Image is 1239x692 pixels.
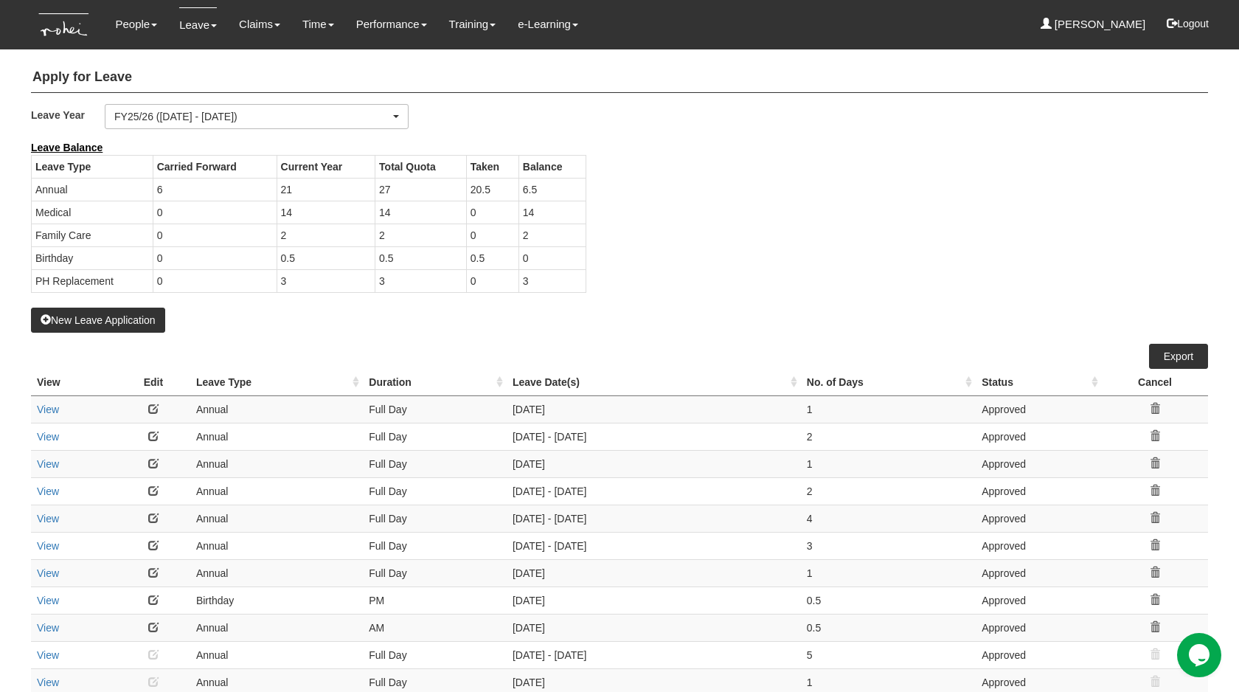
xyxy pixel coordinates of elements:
td: 0.5 [801,587,976,614]
td: PM [363,587,507,614]
td: 21 [277,178,375,201]
h4: Apply for Leave [31,63,1208,93]
td: Approved [976,450,1102,477]
a: Export [1149,344,1208,369]
a: View [37,595,59,606]
td: Full Day [363,641,507,668]
th: Leave Type [32,155,153,178]
a: Performance [356,7,427,41]
a: View [37,513,59,525]
td: 2 [801,423,976,450]
td: 3 [277,269,375,292]
td: 2 [801,477,976,505]
a: View [37,622,59,634]
b: Leave Balance [31,142,103,153]
td: 20.5 [466,178,518,201]
td: 6.5 [518,178,586,201]
th: Cancel [1102,369,1208,396]
a: View [37,431,59,443]
td: 0 [153,201,277,224]
td: Approved [976,505,1102,532]
th: Total Quota [375,155,467,178]
td: Full Day [363,532,507,559]
td: Birthday [190,587,363,614]
td: [DATE] - [DATE] [507,505,801,532]
a: e-Learning [518,7,578,41]
td: 1 [801,450,976,477]
th: Balance [518,155,586,178]
div: FY25/26 ([DATE] - [DATE]) [114,109,390,124]
a: View [37,485,59,497]
td: 14 [375,201,467,224]
td: [DATE] [507,395,801,423]
td: [DATE] [507,559,801,587]
td: [DATE] [507,587,801,614]
td: AM [363,614,507,641]
td: 2 [375,224,467,246]
label: Leave Year [31,104,105,125]
td: 0 [153,269,277,292]
th: Current Year [277,155,375,178]
td: 1 [801,395,976,423]
td: Annual [190,423,363,450]
td: 2 [518,224,586,246]
td: [DATE] - [DATE] [507,423,801,450]
td: 0 [153,246,277,269]
a: People [115,7,157,41]
td: 0 [153,224,277,246]
td: Full Day [363,395,507,423]
td: 3 [518,269,586,292]
td: 14 [518,201,586,224]
td: Annual [32,178,153,201]
td: 3 [801,532,976,559]
td: Approved [976,614,1102,641]
td: Full Day [363,477,507,505]
td: 27 [375,178,467,201]
td: [DATE] [507,450,801,477]
td: Medical [32,201,153,224]
th: Leave Date(s) : activate to sort column ascending [507,369,801,396]
td: Annual [190,532,363,559]
button: New Leave Application [31,308,165,333]
th: Carried Forward [153,155,277,178]
a: Leave [179,7,217,42]
td: 0.5 [277,246,375,269]
a: View [37,567,59,579]
td: PH Replacement [32,269,153,292]
td: [DATE] - [DATE] [507,532,801,559]
td: Full Day [363,423,507,450]
th: Leave Type : activate to sort column ascending [190,369,363,396]
a: View [37,649,59,661]
button: Logout [1156,6,1219,41]
th: Duration : activate to sort column ascending [363,369,507,396]
td: 0.5 [801,614,976,641]
td: [DATE] - [DATE] [507,641,801,668]
td: 0 [466,269,518,292]
td: Approved [976,559,1102,587]
td: Annual [190,395,363,423]
td: 0 [466,224,518,246]
td: 3 [375,269,467,292]
td: Annual [190,641,363,668]
a: [PERSON_NAME] [1041,7,1146,41]
a: Training [449,7,496,41]
td: Approved [976,395,1102,423]
td: Family Care [32,224,153,246]
th: View [31,369,117,396]
td: 4 [801,505,976,532]
button: FY25/26 ([DATE] - [DATE]) [105,104,409,129]
a: View [37,404,59,415]
td: Approved [976,641,1102,668]
a: View [37,458,59,470]
td: 5 [801,641,976,668]
td: Full Day [363,505,507,532]
td: 0 [518,246,586,269]
td: Approved [976,532,1102,559]
td: Annual [190,559,363,587]
td: Full Day [363,559,507,587]
td: 1 [801,559,976,587]
td: Approved [976,587,1102,614]
a: Time [302,7,334,41]
a: View [37,540,59,552]
a: View [37,677,59,688]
